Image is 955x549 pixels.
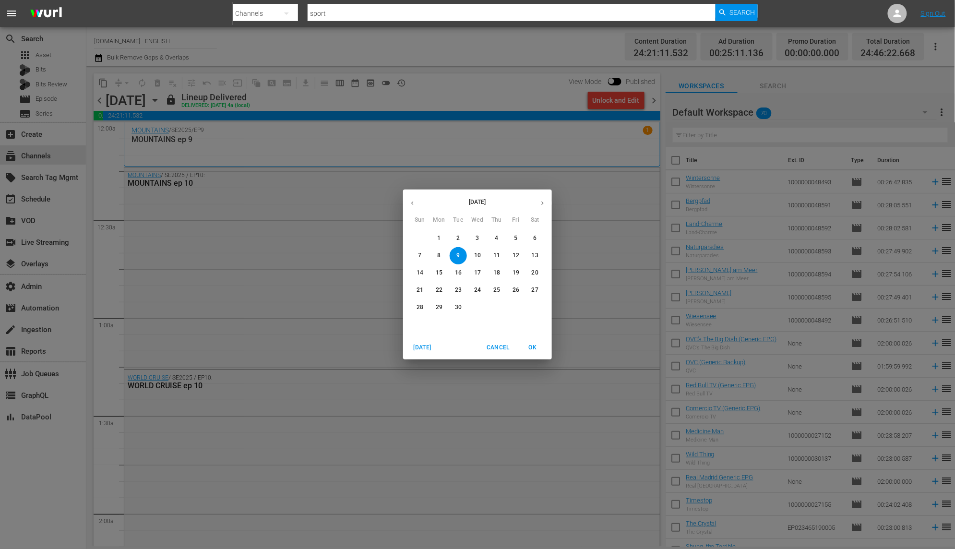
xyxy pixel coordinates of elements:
[469,282,486,299] button: 24
[411,282,429,299] button: 21
[23,2,69,25] img: ans4CAIJ8jUAAAAAAAAAAAAAAAAAAAAAAAAgQb4GAAAAAAAAAAAAAAAAAAAAAAAAJMjXAAAAAAAAAAAAAAAAAAAAAAAAgAT5G...
[507,215,525,225] span: Fri
[730,4,755,21] span: Search
[533,234,537,242] p: 6
[417,269,423,277] p: 14
[417,286,423,294] p: 21
[6,8,17,19] span: menu
[450,247,467,264] button: 9
[476,234,479,242] p: 3
[513,286,519,294] p: 26
[526,215,544,225] span: Sat
[488,247,505,264] button: 11
[436,269,442,277] p: 15
[455,269,462,277] p: 16
[507,264,525,282] button: 19
[488,282,505,299] button: 25
[474,269,481,277] p: 17
[456,251,460,260] p: 9
[455,303,462,311] p: 30
[488,264,505,282] button: 18
[517,340,548,356] button: OK
[526,264,544,282] button: 20
[469,247,486,264] button: 10
[430,215,448,225] span: Mon
[437,251,441,260] p: 8
[418,251,421,260] p: 7
[507,282,525,299] button: 26
[488,230,505,247] button: 4
[430,282,448,299] button: 22
[532,251,538,260] p: 13
[437,234,441,242] p: 1
[469,264,486,282] button: 17
[456,234,460,242] p: 2
[430,264,448,282] button: 15
[513,269,519,277] p: 19
[411,299,429,316] button: 28
[521,343,544,353] span: OK
[407,340,438,356] button: [DATE]
[513,251,519,260] p: 12
[450,230,467,247] button: 2
[493,251,500,260] p: 11
[507,230,525,247] button: 5
[483,340,513,356] button: Cancel
[450,282,467,299] button: 23
[469,230,486,247] button: 3
[455,286,462,294] p: 23
[493,269,500,277] p: 18
[422,198,533,206] p: [DATE]
[488,215,505,225] span: Thu
[514,234,517,242] p: 5
[450,299,467,316] button: 30
[487,343,510,353] span: Cancel
[474,286,481,294] p: 24
[532,286,538,294] p: 27
[526,282,544,299] button: 27
[450,264,467,282] button: 16
[411,343,434,353] span: [DATE]
[526,230,544,247] button: 6
[430,299,448,316] button: 29
[436,286,442,294] p: 22
[921,10,946,17] a: Sign Out
[493,286,500,294] p: 25
[507,247,525,264] button: 12
[430,247,448,264] button: 8
[526,247,544,264] button: 13
[417,303,423,311] p: 28
[411,264,429,282] button: 14
[469,215,486,225] span: Wed
[450,215,467,225] span: Tue
[430,230,448,247] button: 1
[411,247,429,264] button: 7
[532,269,538,277] p: 20
[411,215,429,225] span: Sun
[474,251,481,260] p: 10
[436,303,442,311] p: 29
[495,234,498,242] p: 4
